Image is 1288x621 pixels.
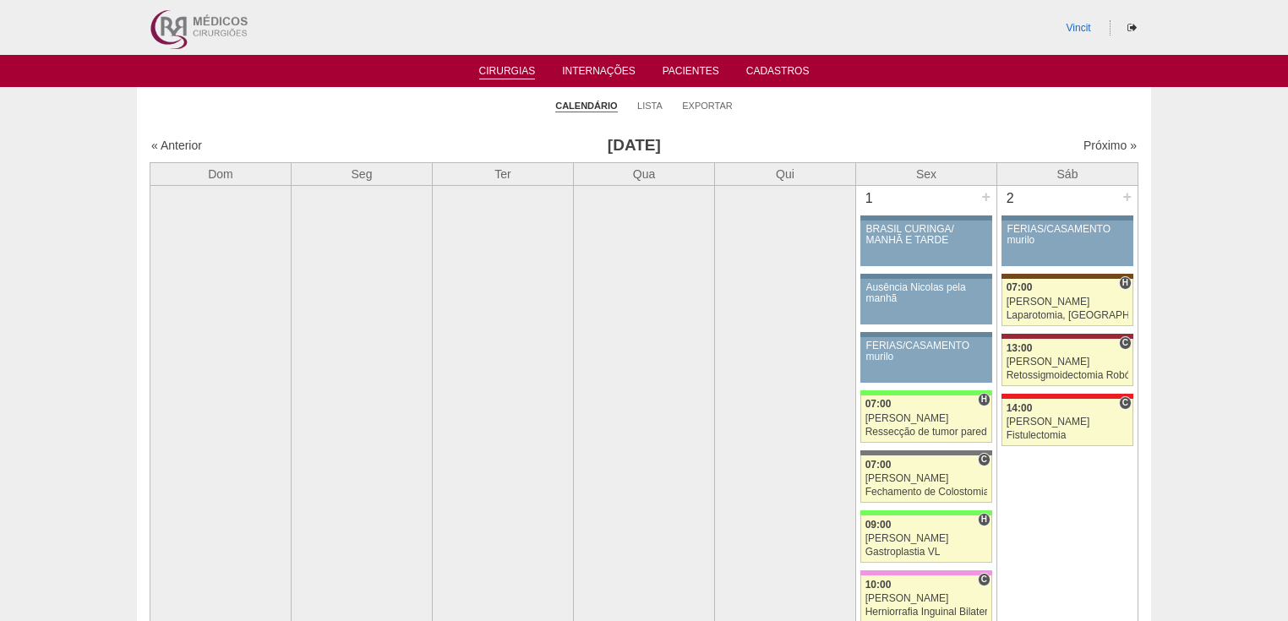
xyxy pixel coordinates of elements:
[865,473,988,484] div: [PERSON_NAME]
[866,224,987,246] div: BRASIL CURINGA/ MANHÃ E TARDE
[865,593,988,604] div: [PERSON_NAME]
[865,547,988,558] div: Gastroplastia VL
[1007,417,1129,428] div: [PERSON_NAME]
[388,133,881,158] h3: [DATE]
[1007,357,1129,368] div: [PERSON_NAME]
[865,413,988,424] div: [PERSON_NAME]
[860,515,992,563] a: H 09:00 [PERSON_NAME] Gastroplastia VL
[997,186,1023,211] div: 2
[978,453,991,466] span: Consultório
[860,221,992,266] a: BRASIL CURINGA/ MANHÃ E TARDE
[860,215,992,221] div: Key: Aviso
[1007,342,1033,354] span: 13:00
[433,162,574,185] th: Ter
[860,455,992,503] a: C 07:00 [PERSON_NAME] Fechamento de Colostomia ou Enterostomia
[1001,221,1133,266] a: FÉRIAS/CASAMENTO murilo
[1119,396,1132,410] span: Consultório
[637,100,663,112] a: Lista
[1067,22,1091,34] a: Vincit
[1007,224,1128,246] div: FÉRIAS/CASAMENTO murilo
[860,390,992,395] div: Key: Brasil
[978,573,991,586] span: Consultório
[978,393,991,406] span: Hospital
[1001,215,1133,221] div: Key: Aviso
[555,100,617,112] a: Calendário
[1007,402,1033,414] span: 14:00
[856,186,882,211] div: 1
[1120,186,1134,208] div: +
[865,607,988,618] div: Herniorrafia Inguinal Bilateral
[715,162,856,185] th: Qui
[151,139,202,152] a: « Anterior
[865,427,988,438] div: Ressecção de tumor parede abdominal pélvica
[860,450,992,455] div: Key: Santa Catarina
[682,100,733,112] a: Exportar
[1007,430,1129,441] div: Fistulectomia
[663,65,719,82] a: Pacientes
[865,519,892,531] span: 09:00
[856,162,997,185] th: Sex
[860,337,992,383] a: FÉRIAS/CASAMENTO murilo
[865,533,988,544] div: [PERSON_NAME]
[860,279,992,324] a: Ausência Nicolas pela manhã
[1001,394,1133,399] div: Key: Assunção
[865,459,892,471] span: 07:00
[150,162,292,185] th: Dom
[860,570,992,575] div: Key: Albert Einstein
[866,340,987,362] div: FÉRIAS/CASAMENTO murilo
[479,65,536,79] a: Cirurgias
[574,162,715,185] th: Qua
[865,579,892,591] span: 10:00
[997,162,1138,185] th: Sáb
[1001,399,1133,446] a: C 14:00 [PERSON_NAME] Fistulectomia
[865,487,988,498] div: Fechamento de Colostomia ou Enterostomia
[1001,274,1133,279] div: Key: Santa Joana
[746,65,810,82] a: Cadastros
[562,65,636,82] a: Internações
[1119,336,1132,350] span: Consultório
[1007,281,1033,293] span: 07:00
[1007,370,1129,381] div: Retossigmoidectomia Robótica
[860,274,992,279] div: Key: Aviso
[1127,23,1137,33] i: Sair
[1001,279,1133,326] a: H 07:00 [PERSON_NAME] Laparotomia, [GEOGRAPHIC_DATA], Drenagem, Bridas
[1083,139,1137,152] a: Próximo »
[1001,334,1133,339] div: Key: Sírio Libanês
[979,186,993,208] div: +
[1119,276,1132,290] span: Hospital
[860,510,992,515] div: Key: Brasil
[1007,297,1129,308] div: [PERSON_NAME]
[860,395,992,443] a: H 07:00 [PERSON_NAME] Ressecção de tumor parede abdominal pélvica
[1001,339,1133,386] a: C 13:00 [PERSON_NAME] Retossigmoidectomia Robótica
[866,282,987,304] div: Ausência Nicolas pela manhã
[865,398,892,410] span: 07:00
[1007,310,1129,321] div: Laparotomia, [GEOGRAPHIC_DATA], Drenagem, Bridas
[860,332,992,337] div: Key: Aviso
[292,162,433,185] th: Seg
[978,513,991,526] span: Hospital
